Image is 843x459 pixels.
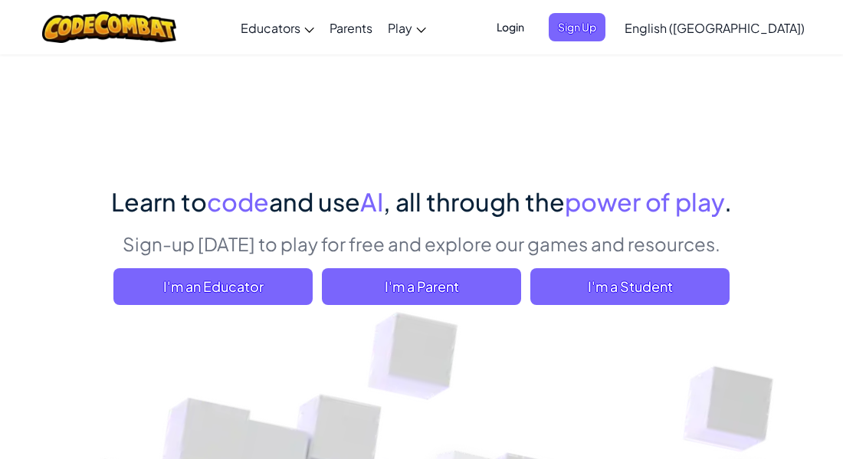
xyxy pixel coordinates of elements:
img: CodeCombat logo [42,11,176,43]
a: I'm a Parent [322,268,521,305]
a: Parents [322,7,380,48]
span: power of play [565,186,724,217]
span: Learn to [111,186,207,217]
button: Login [487,13,533,41]
span: code [207,186,269,217]
span: , all through the [383,186,565,217]
span: Play [388,20,412,36]
a: Play [380,7,434,48]
a: English ([GEOGRAPHIC_DATA]) [617,7,812,48]
span: . [724,186,732,217]
button: Sign Up [549,13,605,41]
button: I'm a Student [530,268,730,305]
a: I'm an Educator [113,268,313,305]
p: Sign-up [DATE] to play for free and explore our games and resources. [111,231,732,257]
span: English ([GEOGRAPHIC_DATA]) [625,20,805,36]
span: AI [360,186,383,217]
a: Educators [233,7,322,48]
span: Educators [241,20,300,36]
span: and use [269,186,360,217]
